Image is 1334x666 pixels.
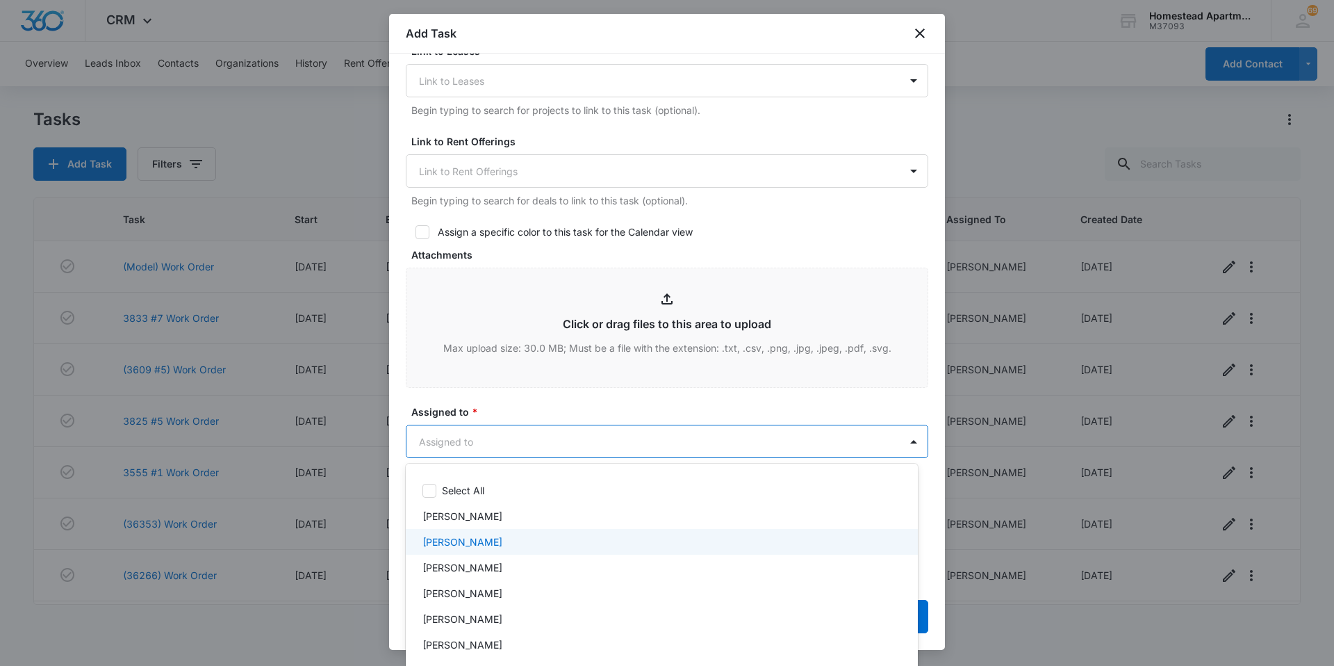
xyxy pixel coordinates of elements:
p: [PERSON_NAME] [422,535,502,549]
p: [PERSON_NAME] [422,586,502,601]
p: Select All [442,483,484,498]
p: [PERSON_NAME] [422,612,502,626]
p: [PERSON_NAME] [422,637,502,652]
p: [PERSON_NAME] [422,560,502,575]
p: [PERSON_NAME] [422,509,502,523]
